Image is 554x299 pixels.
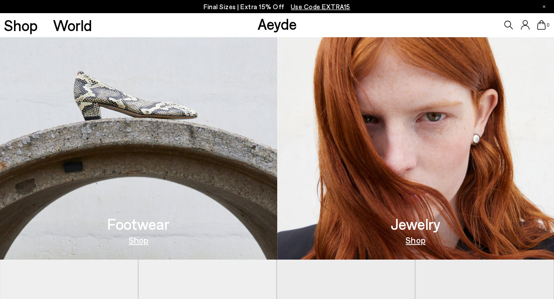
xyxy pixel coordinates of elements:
[4,18,38,33] a: Shop
[107,216,169,232] h3: Footwear
[257,14,296,33] a: Aeyde
[291,3,350,11] span: Navigate to /collections/ss25-final-sizes
[406,236,425,244] a: Shop
[537,20,546,30] a: 0
[546,23,550,28] span: 0
[129,236,148,244] a: Shop
[204,1,350,12] p: Final Sizes | Extra 15% Off
[391,216,441,232] h3: Jewelry
[53,18,92,33] a: World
